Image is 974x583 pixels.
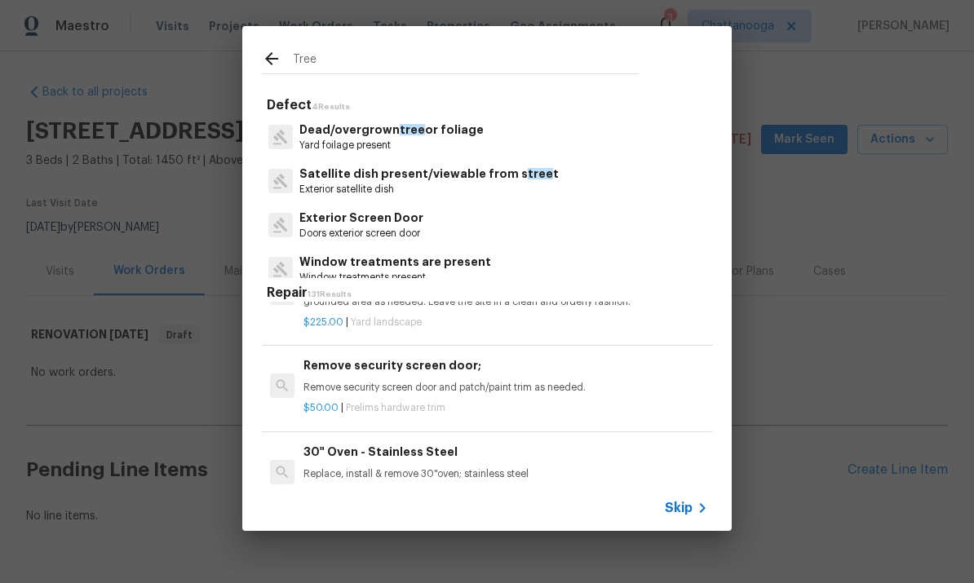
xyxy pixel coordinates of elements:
[303,317,343,327] span: $225.00
[299,139,484,152] p: Yard foilage present
[400,124,425,135] span: tree
[299,121,484,139] p: Dead/overgrown or foliage
[312,103,350,111] span: 4 Results
[299,271,491,285] p: Window treatments present
[299,183,559,197] p: Exterior satellite dish
[303,356,708,374] h6: Remove security screen door;
[665,500,693,516] span: Skip
[528,168,553,179] span: tree
[303,467,708,481] p: Replace, install & remove 30"oven; stainless steel
[267,285,712,302] h5: Repair
[299,227,423,241] p: Doors exterior screen door
[299,210,423,227] p: Exterior Screen Door
[308,290,352,298] span: 131 Results
[351,317,422,327] span: Yard landscape
[303,316,708,329] p: |
[303,401,708,415] p: |
[267,97,712,114] h5: Defect
[299,166,559,183] p: Satellite dish present/viewable from s t
[303,381,708,395] p: Remove security screen door and patch/paint trim as needed.
[303,443,708,461] h6: 30" Oven - Stainless Steel
[293,49,639,73] input: Search issues or repairs
[303,403,339,413] span: $50.00
[299,254,491,271] p: Window treatments are present
[346,403,445,413] span: Prelims hardware trim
